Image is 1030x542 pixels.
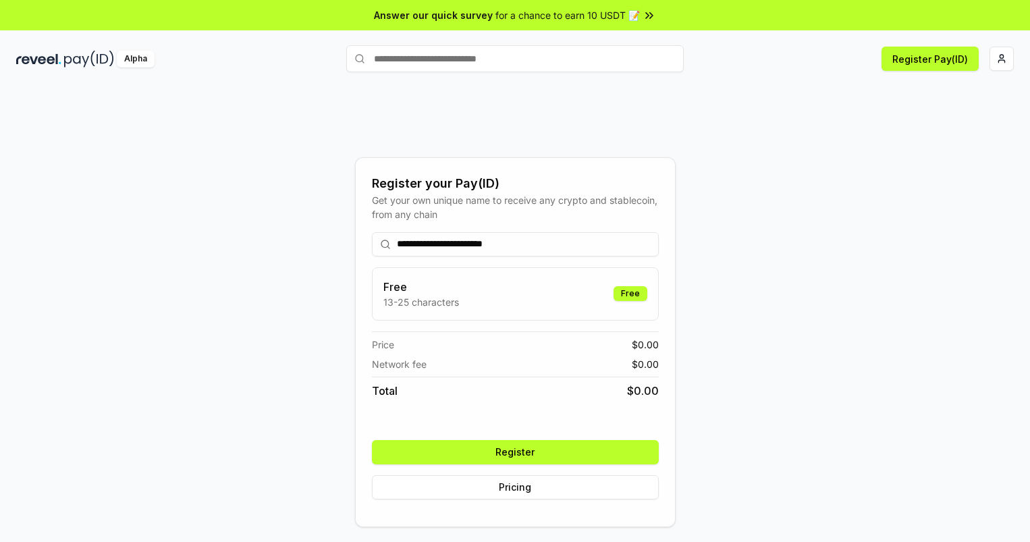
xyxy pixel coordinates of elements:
[372,440,659,464] button: Register
[627,383,659,399] span: $ 0.00
[374,8,493,22] span: Answer our quick survey
[632,337,659,352] span: $ 0.00
[16,51,61,67] img: reveel_dark
[64,51,114,67] img: pay_id
[495,8,640,22] span: for a chance to earn 10 USDT 📝
[372,193,659,221] div: Get your own unique name to receive any crypto and stablecoin, from any chain
[383,279,459,295] h3: Free
[117,51,155,67] div: Alpha
[372,357,427,371] span: Network fee
[372,337,394,352] span: Price
[383,295,459,309] p: 13-25 characters
[372,383,398,399] span: Total
[372,174,659,193] div: Register your Pay(ID)
[614,286,647,301] div: Free
[632,357,659,371] span: $ 0.00
[372,475,659,499] button: Pricing
[882,47,979,71] button: Register Pay(ID)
